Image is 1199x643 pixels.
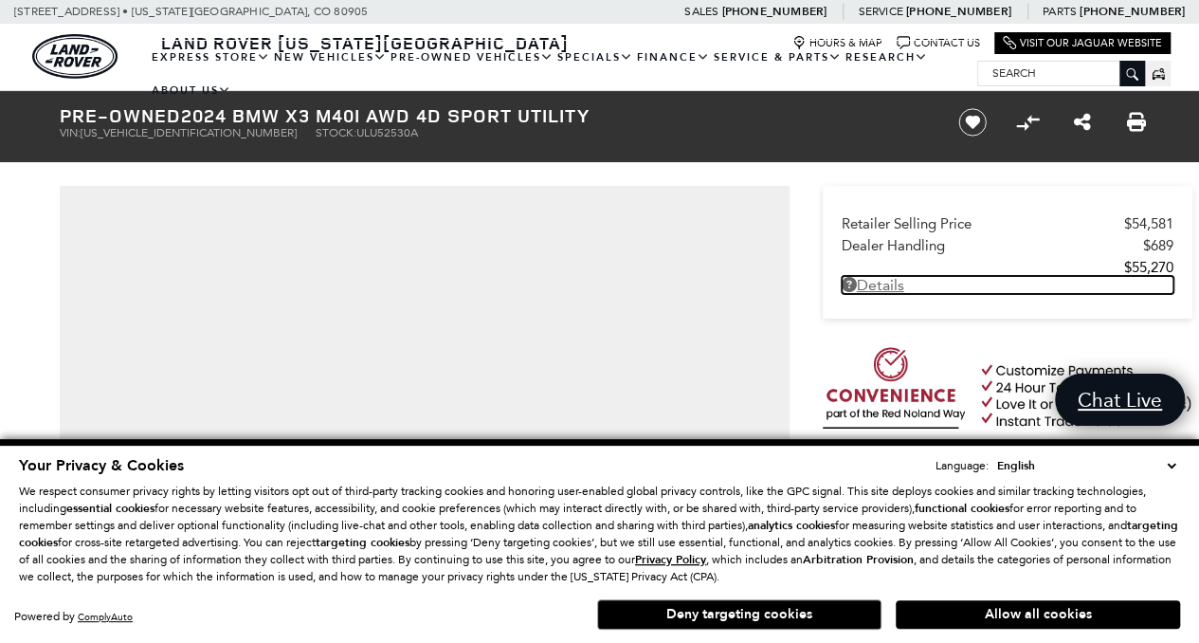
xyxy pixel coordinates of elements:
span: VIN: [60,126,81,139]
a: About Us [150,74,233,107]
p: We respect consumer privacy rights by letting visitors opt out of third-party tracking cookies an... [19,483,1180,585]
h1: 2024 BMW X3 M40i AWD 4D Sport Utility [60,105,927,126]
a: $55,270 [842,259,1173,276]
strong: essential cookies [66,501,154,516]
a: Details [842,276,1173,294]
a: Chat Live [1055,374,1185,426]
select: Language Select [992,456,1180,475]
span: Dealer Handling [842,237,1143,254]
a: [PHONE_NUMBER] [906,4,1011,19]
span: Land Rover [US_STATE][GEOGRAPHIC_DATA] [161,31,569,54]
strong: analytics cookies [748,518,835,533]
a: Share this Pre-Owned 2024 BMW X3 M40i AWD 4D Sport Utility [1073,111,1090,134]
a: EXPRESS STORE [150,41,272,74]
div: Language: [936,460,989,471]
a: Research [844,41,930,74]
a: Pre-Owned Vehicles [389,41,555,74]
a: [PHONE_NUMBER] [721,4,827,19]
a: Contact Us [897,36,980,50]
a: Print this Pre-Owned 2024 BMW X3 M40i AWD 4D Sport Utility [1127,111,1146,134]
span: Chat Live [1068,387,1172,413]
span: [US_VEHICLE_IDENTIFICATION_NUMBER] [81,126,297,139]
div: Powered by [14,611,133,623]
a: Finance [635,41,712,74]
span: ULU52530A [356,126,418,139]
a: New Vehicles [272,41,389,74]
span: $689 [1143,237,1173,254]
nav: Main Navigation [150,41,977,107]
strong: functional cookies [915,501,1009,516]
input: Search [978,62,1144,84]
span: Sales [684,5,718,18]
a: Specials [555,41,635,74]
img: Land Rover [32,34,118,79]
span: Retailer Selling Price [842,215,1124,232]
button: Compare Vehicle [1013,108,1042,137]
a: Visit Our Jaguar Website [1003,36,1162,50]
span: $54,581 [1124,215,1173,232]
strong: Pre-Owned [60,102,181,128]
strong: targeting cookies [316,535,409,550]
a: land-rover [32,34,118,79]
button: Save vehicle [952,107,993,138]
a: Service & Parts [712,41,844,74]
a: Dealer Handling $689 [842,237,1173,254]
a: [PHONE_NUMBER] [1080,4,1185,19]
strong: Arbitration Provision [803,552,914,567]
span: Service [858,5,902,18]
u: Privacy Policy [635,552,706,567]
a: Retailer Selling Price $54,581 [842,215,1173,232]
button: Deny targeting cookies [597,599,881,630]
span: Parts [1043,5,1077,18]
a: Hours & Map [792,36,882,50]
span: $55,270 [1124,259,1173,276]
a: ComplyAuto [78,611,133,623]
a: Land Rover [US_STATE][GEOGRAPHIC_DATA] [150,31,580,54]
a: [STREET_ADDRESS] • [US_STATE][GEOGRAPHIC_DATA], CO 80905 [14,5,368,18]
button: Allow all cookies [896,600,1180,629]
span: Stock: [316,126,356,139]
span: Your Privacy & Cookies [19,455,184,476]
